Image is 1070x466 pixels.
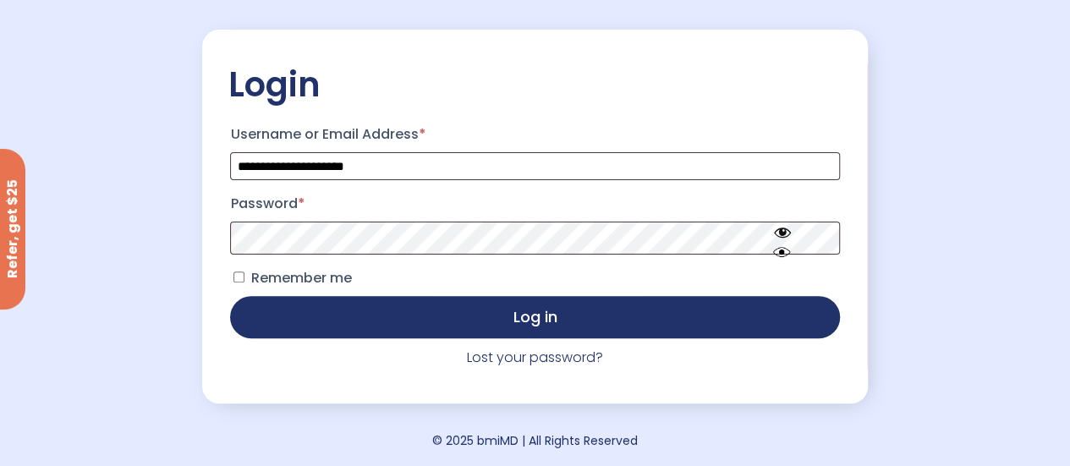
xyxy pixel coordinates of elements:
[467,348,603,367] a: Lost your password?
[250,268,351,288] span: Remember me
[230,190,839,217] label: Password
[233,271,244,282] input: Remember me
[230,121,839,148] label: Username or Email Address
[432,429,638,452] div: © 2025 bmiMD | All Rights Reserved
[228,63,842,106] h2: Login
[735,209,830,267] button: Hide password
[230,296,839,338] button: Log in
